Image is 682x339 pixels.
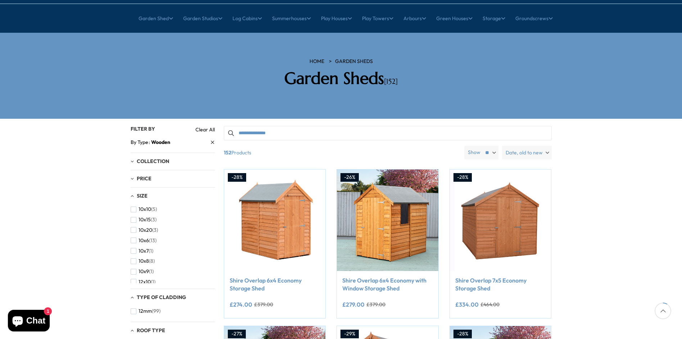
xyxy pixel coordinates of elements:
a: Green Houses [436,9,473,27]
span: Collection [137,158,169,164]
ins: £279.00 [342,302,365,307]
a: Storage [483,9,505,27]
img: Shire Overlap 6x4 Economy with Window Storage Shed - Best Shed [337,169,438,271]
inbox-online-store-chat: Shopify online store chat [6,310,52,333]
button: 10x7 [131,246,153,256]
span: By Type [131,139,151,146]
span: Wooden [151,139,170,145]
button: 10x6 [131,235,157,246]
a: Garden Sheds [335,58,373,65]
span: (13) [149,238,157,244]
span: (8) [149,258,155,264]
span: 10x9 [139,268,149,275]
a: Play Houses [321,9,352,27]
div: -29% [340,330,359,338]
div: -28% [228,173,246,182]
span: 10x6 [139,238,149,244]
span: 10x15 [139,217,151,223]
span: Size [137,193,148,199]
div: -26% [340,173,359,182]
span: Filter By [131,126,155,132]
span: Price [137,175,152,182]
label: Date, old to new [502,146,552,159]
button: 12x10 [131,277,155,287]
span: (1) [149,268,154,275]
img: Shire Overlap 7x5 Economy Storage Shed - Best Shed [450,169,551,271]
span: (5) [151,206,157,212]
span: (3) [151,217,157,223]
a: Play Towers [362,9,393,27]
span: 12mm [139,308,152,314]
ins: £334.00 [455,302,479,307]
span: Type of Cladding [137,294,186,300]
label: Show [468,149,480,156]
span: 10x20 [139,227,152,233]
div: -28% [453,330,472,338]
span: 10x8 [139,258,149,264]
a: HOME [310,58,324,65]
span: (3) [152,227,158,233]
a: Clear All [195,126,215,133]
input: Search products [224,126,552,140]
span: Products [221,146,461,159]
a: Garden Studios [183,9,222,27]
span: (99) [152,308,161,314]
button: 10x8 [131,256,155,266]
a: Summerhouses [272,9,311,27]
button: 10x9 [131,266,154,277]
h2: Garden Sheds [239,69,444,88]
a: Groundscrews [515,9,553,27]
del: £379.00 [366,302,385,307]
button: 12mm [131,306,161,316]
a: Garden Shed [139,9,173,27]
button: 10x20 [131,225,158,235]
span: [152] [384,77,398,86]
span: (1) [149,248,153,254]
span: 10x7 [139,248,149,254]
a: Shire Overlap 6x4 Economy Storage Shed [230,276,320,293]
span: (1) [151,279,155,285]
a: Arbours [403,9,426,27]
a: Shire Overlap 6x4 Economy with Window Storage Shed [342,276,433,293]
button: 10x10 [131,204,157,214]
span: 10x10 [139,206,151,212]
img: Shire Overlap 6x4 Economy Storage Shed - Best Shed [224,169,326,271]
span: Roof Type [137,327,165,334]
del: £379.00 [254,302,273,307]
ins: £274.00 [230,302,252,307]
b: 152 [224,146,231,159]
del: £464.00 [480,302,500,307]
a: Shire Overlap 7x5 Economy Storage Shed [455,276,546,293]
span: Date, old to new [506,146,543,159]
a: Log Cabins [232,9,262,27]
span: 12x10 [139,279,151,285]
div: -28% [453,173,472,182]
button: 10x15 [131,214,157,225]
div: -27% [228,330,246,338]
